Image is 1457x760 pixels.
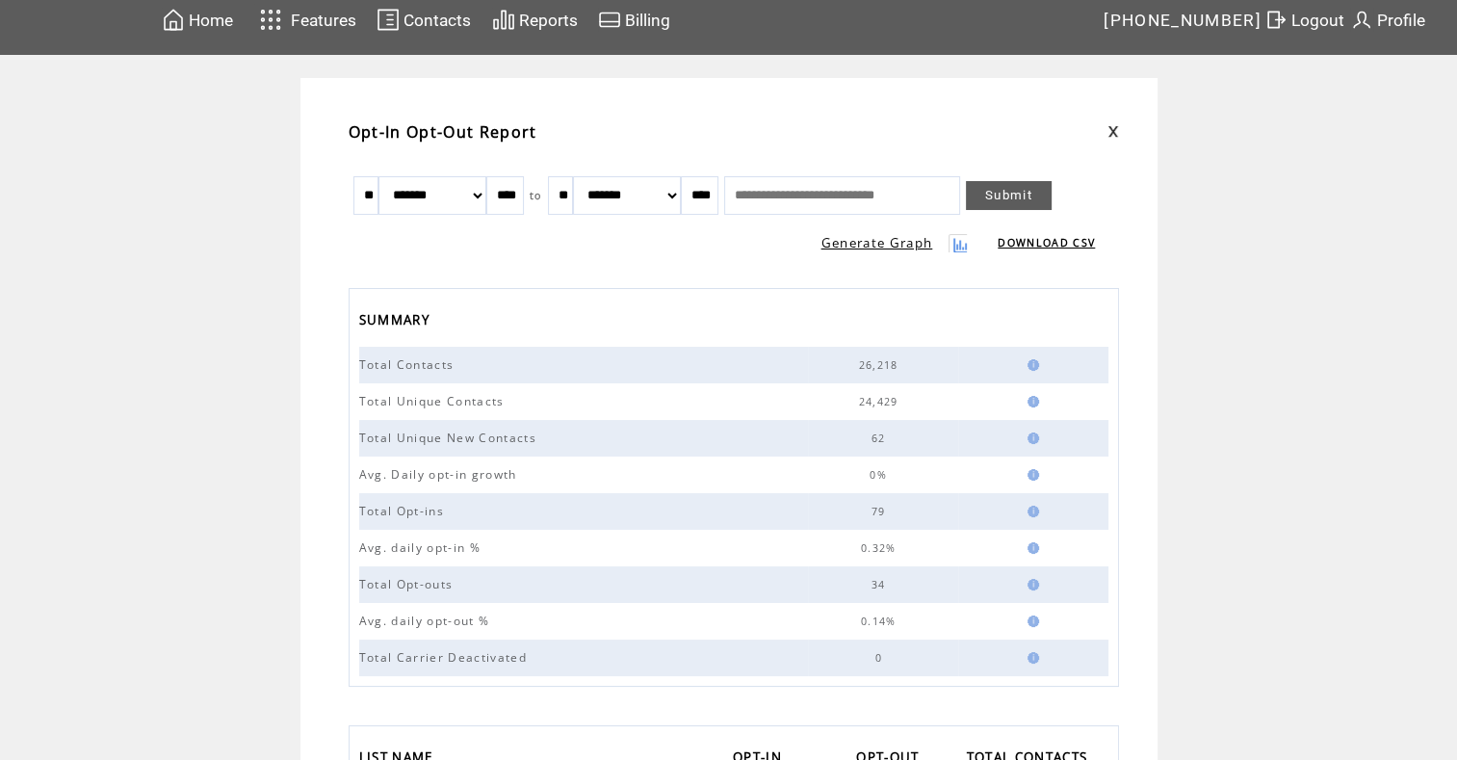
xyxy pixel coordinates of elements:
span: to [530,189,542,202]
img: contacts.svg [377,8,400,32]
a: Logout [1262,5,1347,35]
span: Features [291,11,356,30]
span: Logout [1291,11,1344,30]
span: Opt-In Opt-Out Report [349,121,537,143]
span: 0 [874,651,886,665]
a: Submit [966,181,1052,210]
span: Reports [519,11,578,30]
a: Features [251,1,360,39]
span: Total Contacts [359,356,459,373]
a: Reports [489,5,581,35]
span: Home [189,11,233,30]
span: Contacts [403,11,471,30]
img: help.gif [1022,652,1039,664]
a: Billing [595,5,673,35]
img: help.gif [1022,469,1039,481]
a: Home [159,5,236,35]
span: Profile [1377,11,1425,30]
img: chart.svg [492,8,515,32]
span: 26,218 [859,358,903,372]
span: 0.14% [861,615,901,628]
span: 0% [870,468,892,482]
img: help.gif [1022,542,1039,554]
a: Generate Graph [821,234,933,251]
span: Total Carrier Deactivated [359,649,532,666]
img: creidtcard.svg [598,8,621,32]
span: Total Unique Contacts [359,393,509,409]
span: 79 [872,505,891,518]
span: 62 [872,432,891,445]
span: 0.32% [861,541,901,555]
img: help.gif [1022,396,1039,407]
span: SUMMARY [359,306,434,338]
span: 34 [872,578,891,591]
img: help.gif [1022,616,1039,627]
span: Avg. daily opt-in % [359,539,485,556]
a: DOWNLOAD CSV [998,236,1095,249]
img: help.gif [1022,359,1039,371]
span: 24,429 [859,395,903,408]
img: help.gif [1022,432,1039,444]
span: [PHONE_NUMBER] [1104,11,1262,30]
img: exit.svg [1264,8,1288,32]
span: Total Opt-ins [359,503,449,519]
img: features.svg [254,4,288,36]
span: Total Unique New Contacts [359,430,541,446]
img: help.gif [1022,506,1039,517]
span: Billing [625,11,670,30]
img: home.svg [162,8,185,32]
a: Contacts [374,5,474,35]
span: Avg. daily opt-out % [359,613,495,629]
img: help.gif [1022,579,1039,590]
span: Total Opt-outs [359,576,458,592]
span: Avg. Daily opt-in growth [359,466,522,483]
a: Profile [1347,5,1428,35]
img: profile.svg [1350,8,1373,32]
